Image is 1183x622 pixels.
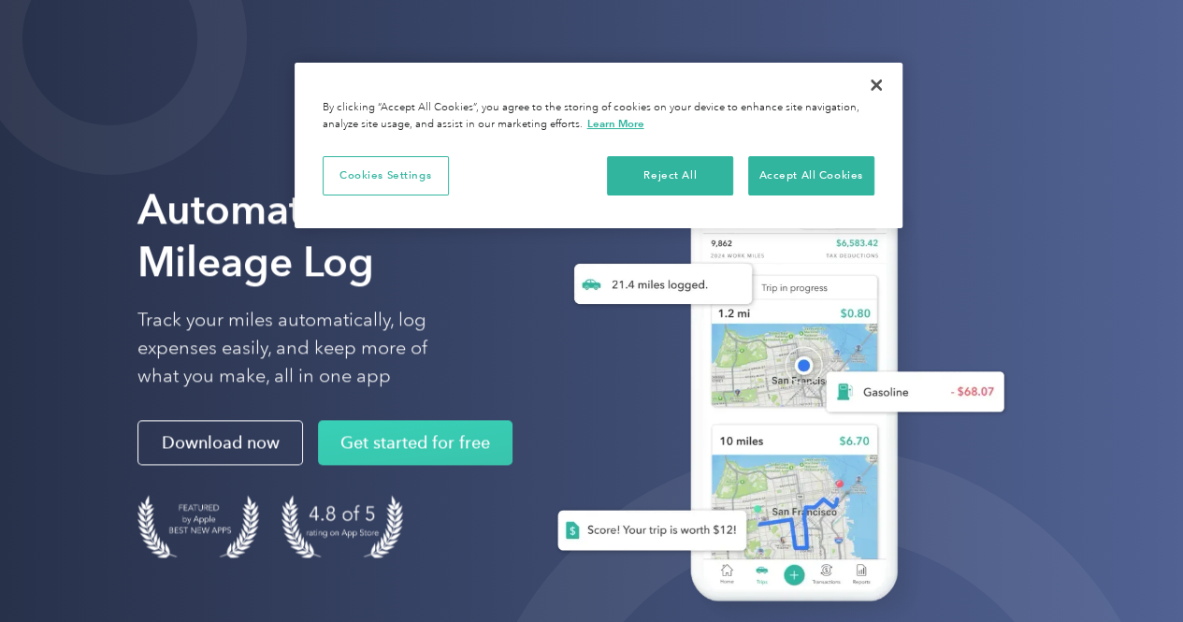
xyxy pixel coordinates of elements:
strong: Automate Your Mileage Log [137,184,422,286]
p: Track your miles automatically, log expenses easily, and keep more of what you make, all in one app [137,307,471,391]
a: More information about your privacy, opens in a new tab [587,117,644,130]
img: Badge for Featured by Apple Best New Apps [137,496,259,558]
button: Reject All [607,156,733,195]
div: Cookie banner [295,63,902,228]
a: Get started for free [318,421,512,466]
button: Close [856,65,897,106]
div: By clicking “Accept All Cookies”, you agree to the storing of cookies on your device to enhance s... [323,100,874,133]
button: Cookies Settings [323,156,449,195]
div: Privacy [295,63,902,228]
button: Accept All Cookies [748,156,874,195]
a: Download now [137,421,303,466]
img: 4.9 out of 5 stars on the app store [281,496,403,558]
